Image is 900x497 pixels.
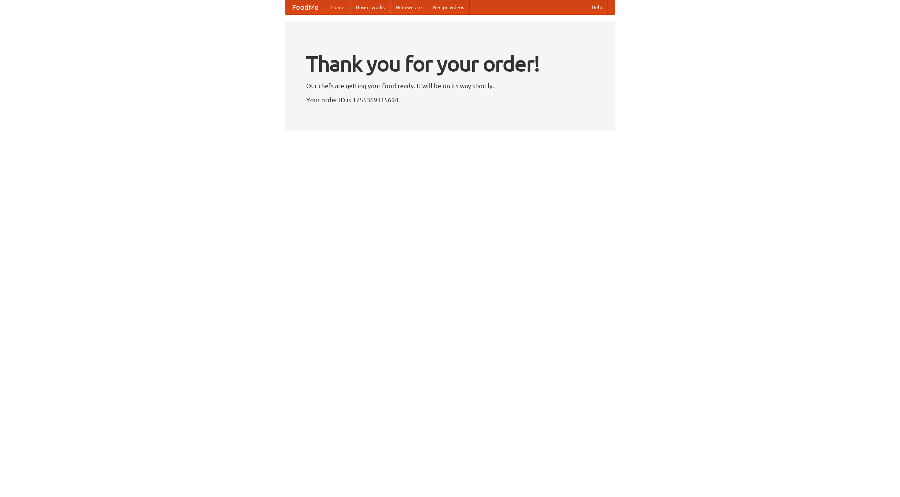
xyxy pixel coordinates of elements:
a: Who we are [390,0,427,14]
h1: Thank you for your order! [306,47,594,80]
a: Recipe videos [427,0,470,14]
a: Home [326,0,350,14]
p: Your order ID is 1755369115694. [306,94,594,105]
a: Help [586,0,608,14]
a: FoodMe [285,0,326,14]
p: Our chefs are getting your food ready. It will be on its way shortly. [306,80,594,91]
a: How it works [350,0,390,14]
